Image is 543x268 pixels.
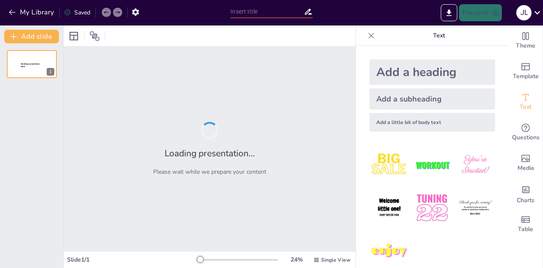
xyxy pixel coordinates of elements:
span: Position [90,31,100,41]
button: Present [459,4,501,21]
img: 3.jpeg [456,145,495,185]
div: Layout [67,29,81,43]
button: My Library [6,6,58,19]
div: Saved [64,8,90,17]
span: Questions [512,133,540,142]
div: Add a heading [369,59,495,85]
span: Template [513,72,539,81]
p: Please wait while we prepare your content [153,168,266,176]
div: Get real-time input from your audience [509,117,543,148]
input: Insert title [230,6,303,18]
span: Theme [516,41,535,51]
img: 1.jpeg [369,145,409,185]
div: 1 [7,50,57,78]
button: Add slide [4,30,59,43]
div: J L [516,5,532,20]
div: Add images, graphics, shapes or video [509,148,543,178]
img: 4.jpeg [369,188,409,228]
div: 1 [47,68,54,76]
div: Change the overall theme [509,25,543,56]
div: Add a little bit of body text [369,113,495,132]
span: Sendsteps presentation editor [21,63,40,68]
span: Media [518,164,534,173]
div: Add text boxes [509,87,543,117]
button: Export to PowerPoint [441,4,457,21]
div: Add ready made slides [509,56,543,87]
span: Single View [321,257,350,263]
button: J L [516,4,532,21]
span: Text [520,102,532,112]
p: Text [378,25,500,46]
img: 5.jpeg [412,188,452,228]
img: 6.jpeg [456,188,495,228]
span: Charts [517,196,535,205]
div: Add a table [509,209,543,240]
h2: Loading presentation... [165,147,255,159]
img: 2.jpeg [412,145,452,185]
span: Table [518,225,533,234]
div: Add charts and graphs [509,178,543,209]
div: Add a subheading [369,88,495,110]
div: 24 % [286,256,307,264]
div: Slide 1 / 1 [67,256,196,264]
